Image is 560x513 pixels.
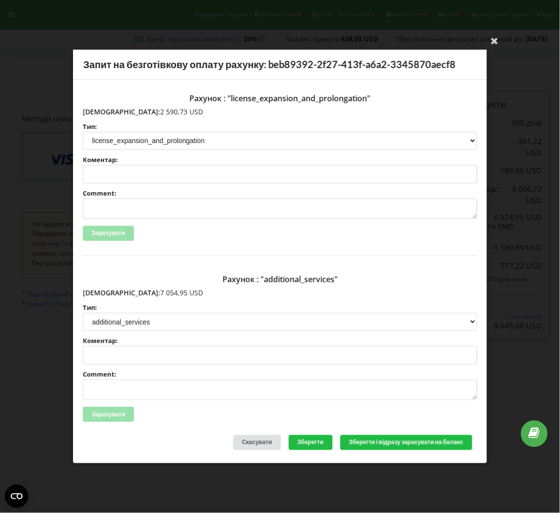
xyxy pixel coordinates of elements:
[233,435,281,450] div: Скасувати
[83,271,477,288] div: Рахунок : "additional_services"
[340,435,472,450] button: Зберегти і відразу зарахувати на баланс
[83,124,477,130] label: Тип:
[73,50,487,80] div: Запит на безготівкову оплату рахунку: beb89392-2f27-413f-a6a2-3345870aecf8
[83,90,477,107] div: Рахунок : "license_expansion_and_prolongation"
[5,485,28,508] button: Open CMP widget
[83,288,160,297] span: [DEMOGRAPHIC_DATA]:
[83,288,477,298] p: 7 054,95 USD
[83,107,477,117] p: 2 590,73 USD
[83,371,477,378] label: Comment:
[83,190,477,197] label: Comment:
[289,435,333,450] button: Зберегти
[83,305,477,311] label: Тип:
[83,338,477,344] label: Коментар:
[83,107,160,116] span: [DEMOGRAPHIC_DATA]:
[83,157,477,163] label: Коментар:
